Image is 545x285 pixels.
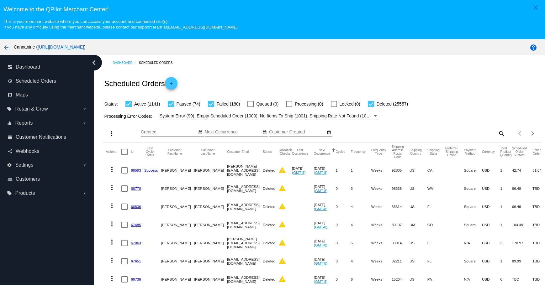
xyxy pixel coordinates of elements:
a: 67063 [131,241,141,245]
mat-icon: date_range [198,130,203,135]
mat-cell: USD [482,216,500,234]
mat-cell: Weeks [371,179,392,198]
span: Products [15,190,35,196]
mat-cell: Weeks [371,234,392,252]
a: (GMT-8) [314,170,327,174]
button: Next page [526,127,539,140]
span: Active (1141) [134,100,160,108]
span: Deleted [263,277,275,281]
mat-cell: UM [410,216,427,234]
mat-cell: [PERSON_NAME] [161,252,194,270]
a: (GMT-8) [314,243,327,247]
mat-cell: 80107 [392,216,410,234]
mat-cell: 1 [500,161,512,179]
span: Queued (0) [256,100,278,108]
mat-cell: 66.49 [512,179,532,198]
mat-cell: US [410,179,427,198]
mat-cell: [DATE] [314,161,336,179]
mat-icon: more_vert [108,220,116,228]
button: Change sorting for NextOccurrenceUtc [314,148,330,155]
mat-cell: 1 [500,216,512,234]
mat-cell: [EMAIL_ADDRESS][DOMAIN_NAME] [227,252,263,270]
mat-cell: [PERSON_NAME] [161,234,194,252]
button: Change sorting for Frequency [351,150,366,154]
a: [URL][DOMAIN_NAME] [38,44,84,49]
mat-icon: date_range [327,130,331,135]
span: Deleted [263,223,275,227]
button: Change sorting for CustomerEmail [227,150,249,154]
mat-cell: Square [464,198,482,216]
mat-cell: US [410,252,427,270]
mat-cell: [PERSON_NAME] [194,234,227,252]
a: Scheduled Orders [139,58,178,68]
mat-header-cell: Actions [106,142,121,161]
mat-cell: [PERSON_NAME][EMAIL_ADDRESS][DOMAIN_NAME] [227,234,263,252]
span: Processing Error Codes: [104,114,152,119]
mat-cell: Square [464,216,482,234]
mat-cell: CA [427,161,445,179]
span: Paused (74) [177,100,200,108]
mat-cell: [PERSON_NAME] [194,198,227,216]
mat-cell: [DATE] [314,252,336,270]
mat-cell: [PERSON_NAME] [194,216,227,234]
mat-cell: 4 [351,198,371,216]
a: people_outline Customers [8,174,87,184]
button: Change sorting for CurrencyIso [482,150,495,154]
mat-header-cell: Total Product Quantity [500,142,512,161]
span: Settings [15,162,33,168]
mat-cell: 89.99 [512,252,532,270]
mat-cell: 32211 [392,252,410,270]
mat-cell: USD [482,234,500,252]
mat-cell: [PERSON_NAME] [161,179,194,198]
i: map [8,92,13,97]
i: update [8,79,13,84]
mat-icon: more_vert [108,184,116,191]
a: (GMT-8) [292,170,305,174]
span: Failed (180) [217,100,240,108]
span: Deleted [263,168,275,172]
i: share [8,149,13,154]
span: Maps [16,92,28,98]
mat-cell: 170.97 [512,234,532,252]
mat-cell: 42.74 [512,161,532,179]
mat-cell: Square [464,179,482,198]
span: Deleted [263,186,275,190]
i: people_outline [8,177,13,182]
a: share Webhooks [8,146,87,156]
a: 66836 [131,205,141,209]
mat-cell: 1 [500,179,512,198]
mat-cell: 4 [351,252,371,270]
span: Scheduled Orders [16,78,56,84]
mat-cell: Weeks [371,252,392,270]
mat-cell: 1 [500,252,512,270]
span: Dashboard [16,64,40,70]
mat-cell: FL [427,252,445,270]
input: Created [141,130,197,135]
h2: Scheduled Orders [104,77,177,90]
mat-cell: [PERSON_NAME] [161,216,194,234]
a: 66593 [131,168,141,172]
mat-cell: 0 [336,216,351,234]
span: Processing (0) [295,100,323,108]
mat-cell: US [410,234,427,252]
mat-cell: 1 [500,198,512,216]
i: arrow_drop_down [82,163,87,168]
button: Change sorting for Cycles [336,150,345,154]
button: Change sorting for Id [131,150,133,154]
button: Previous page [514,127,526,140]
button: Change sorting for PaymentMethod.Type [464,148,476,155]
mat-icon: warning [278,275,286,283]
button: Change sorting for PreferredShippingOption [445,147,458,157]
mat-cell: 92805 [392,161,410,179]
input: Customer Created [269,130,325,135]
span: Locked (0) [340,100,360,108]
mat-cell: 5 [351,234,371,252]
mat-cell: FL [427,198,445,216]
mat-cell: CO [427,216,445,234]
button: Change sorting for CustomerFirstName [161,148,188,155]
a: (GMT-8) [314,207,327,211]
button: Change sorting for FrequencyType [371,148,386,155]
a: Dashboard [113,58,139,68]
mat-cell: US [410,161,427,179]
a: 67485 [131,223,141,227]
